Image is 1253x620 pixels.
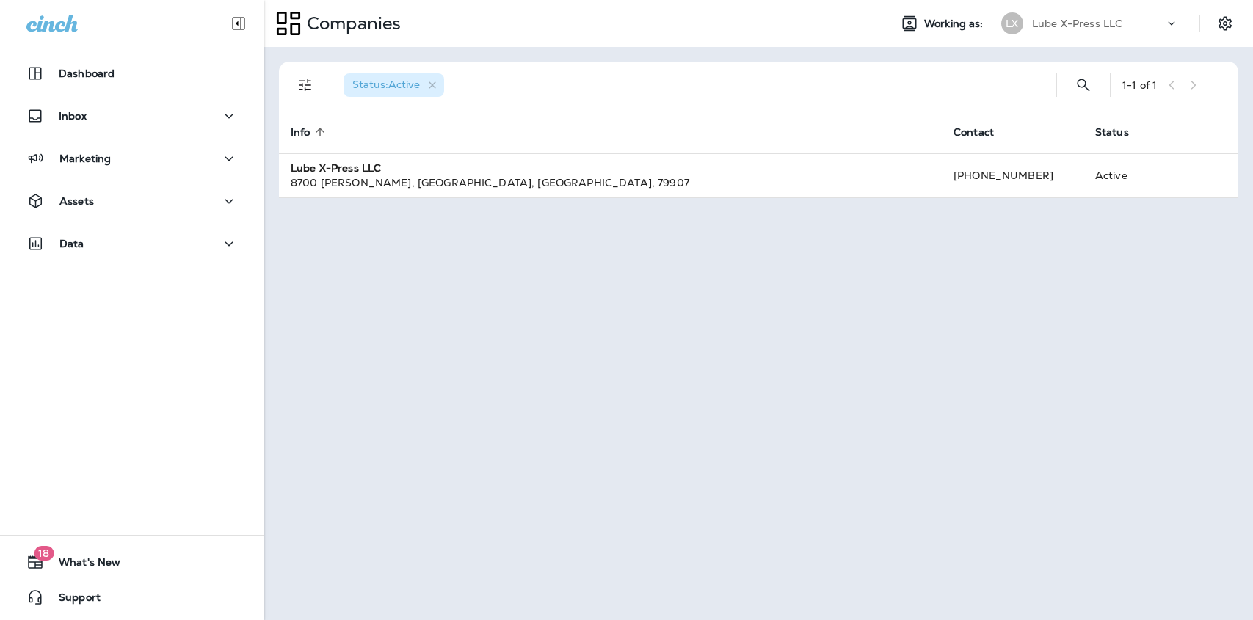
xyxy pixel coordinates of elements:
[954,126,994,139] span: Contact
[15,583,250,612] button: Support
[59,68,115,79] p: Dashboard
[1069,70,1098,100] button: Search Companies
[291,175,930,190] div: 8700 [PERSON_NAME] , [GEOGRAPHIC_DATA] , [GEOGRAPHIC_DATA] , 79907
[1001,12,1023,34] div: LX
[291,70,320,100] button: Filters
[1095,125,1148,139] span: Status
[44,591,101,609] span: Support
[59,238,84,249] p: Data
[1095,126,1129,139] span: Status
[218,9,259,38] button: Collapse Sidebar
[34,546,54,561] span: 18
[15,547,250,577] button: 18What's New
[344,73,444,97] div: Status:Active
[291,125,330,139] span: Info
[301,12,401,34] p: Companies
[942,153,1083,197] td: [PHONE_NUMBER]
[1032,18,1122,29] p: Lube X-Press LLC
[1212,10,1238,37] button: Settings
[59,195,94,207] p: Assets
[1122,79,1157,91] div: 1 - 1 of 1
[15,144,250,173] button: Marketing
[954,125,1013,139] span: Contact
[59,110,87,122] p: Inbox
[15,229,250,258] button: Data
[1083,153,1172,197] td: Active
[44,556,120,574] span: What's New
[15,101,250,131] button: Inbox
[291,161,381,175] strong: Lube X-Press LLC
[59,153,111,164] p: Marketing
[15,186,250,216] button: Assets
[352,78,420,91] span: Status : Active
[924,18,987,30] span: Working as:
[15,59,250,88] button: Dashboard
[291,126,310,139] span: Info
